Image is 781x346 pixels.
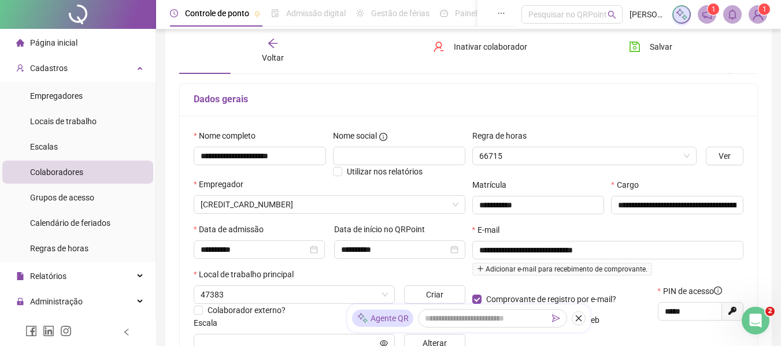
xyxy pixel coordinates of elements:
span: save [629,41,641,53]
span: ellipsis [497,9,505,17]
span: Regras de horas [30,244,88,253]
span: search [608,10,616,19]
span: 66715 [479,147,690,165]
span: lock [16,297,24,306]
label: Data de início no QRPoint [334,223,432,236]
span: sun [356,9,364,17]
span: Comprovante de registro por e-mail? [486,295,616,304]
span: Criar [426,288,443,301]
span: Gestão de férias [371,9,430,18]
img: sparkle-icon.fc2bf0ac1784a2077858766a79e2daf3.svg [675,8,688,21]
span: 1 [763,5,767,13]
img: 67939 [749,6,767,23]
label: Local de trabalho principal [194,268,301,281]
span: user-delete [433,41,445,53]
span: user-add [16,64,24,72]
label: Cargo [611,178,646,191]
span: Voltar [262,53,284,62]
span: Admissão digital [286,9,346,18]
span: Escalas [30,142,58,151]
span: file-done [271,9,279,17]
span: bell [727,9,738,20]
span: file [16,272,24,280]
span: Página inicial [30,38,77,47]
h5: Dados gerais [194,92,743,106]
span: notification [702,9,712,20]
label: Matrícula [472,178,514,191]
span: dashboard [440,9,448,17]
span: Inativar colaborador [454,40,527,53]
span: 2 [765,307,775,316]
span: Grupos de acesso [30,193,94,202]
button: Inativar colaborador [424,38,536,56]
span: Adicionar e-mail para recebimento de comprovante. [472,263,652,276]
span: pushpin [254,10,261,17]
label: Regra de horas [472,129,534,142]
span: arrow-left [267,38,279,49]
sup: 1 [708,3,719,15]
sup: Atualize o seu contato no menu Meus Dados [758,3,770,15]
span: Colaboradores [30,168,83,177]
span: info-circle [714,287,722,295]
span: PIN de acesso [663,285,722,297]
label: E-mail [472,224,507,236]
img: sparkle-icon.fc2bf0ac1784a2077858766a79e2daf3.svg [357,312,368,325]
span: Salvar [650,40,672,53]
span: Locais de trabalho [30,117,97,126]
span: home [16,39,24,47]
span: 47383 [201,286,388,303]
button: Salvar [620,38,681,56]
span: Relatórios [30,271,66,281]
button: ellipsis [731,47,758,74]
span: Ver [719,150,731,162]
label: Escala [194,317,225,329]
span: facebook [25,325,37,337]
span: Nome social [333,129,377,142]
button: Criar [404,285,465,304]
span: plus [477,265,484,272]
span: left [123,328,131,336]
span: Administração [30,297,83,306]
span: close [575,314,583,322]
span: Calendário de feriados [30,218,110,228]
span: info-circle [379,133,387,141]
span: Cadastros [30,64,68,73]
iframe: Intercom live chat [742,307,769,334]
label: Nome completo [194,129,263,142]
span: Empregadores [30,91,83,101]
span: 3041531209826741 [201,196,458,213]
span: Colaborador externo? [208,306,286,315]
span: Controle de ponto [185,9,249,18]
span: linkedin [43,325,54,337]
span: clock-circle [170,9,178,17]
span: instagram [60,325,72,337]
span: [PERSON_NAME] [630,8,665,21]
div: Agente QR [352,310,413,327]
span: 1 [712,5,716,13]
label: Empregador [194,178,251,191]
span: Utilizar nos relatórios [347,167,423,176]
button: Ver [706,147,743,165]
span: Painel do DP [455,9,500,18]
span: send [552,314,560,322]
label: Data de admissão [194,223,271,236]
